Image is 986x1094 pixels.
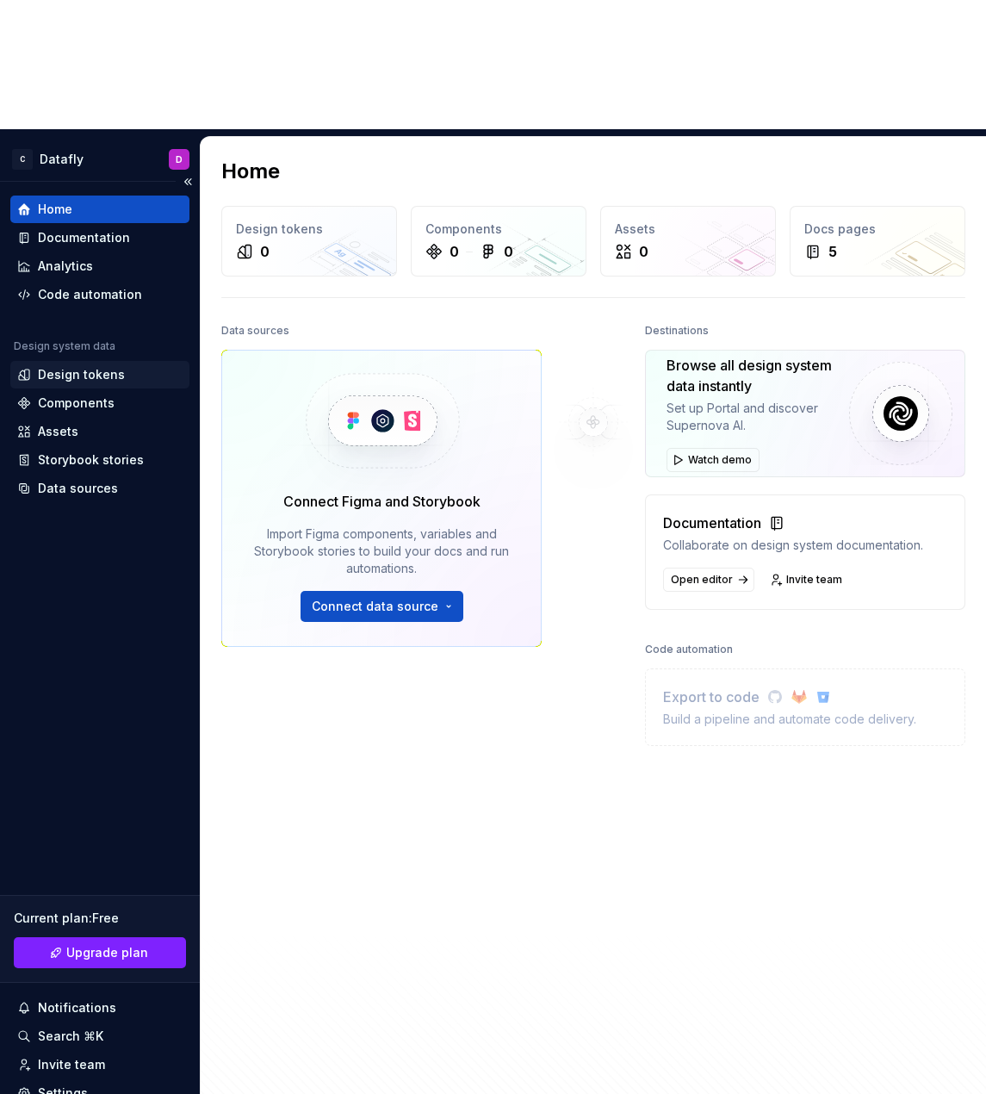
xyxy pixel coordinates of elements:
[221,206,397,277] a: Design tokens0
[246,525,517,577] div: Import Figma components, variables and Storybook stories to build your docs and run automations.
[663,568,754,592] a: Open editor
[38,366,125,383] div: Design tokens
[10,994,189,1022] button: Notifications
[10,389,189,417] a: Components
[10,252,189,280] a: Analytics
[765,568,850,592] a: Invite team
[10,196,189,223] a: Home
[176,170,200,194] button: Collapse sidebar
[645,637,733,662] div: Code automation
[38,451,144,469] div: Storybook stories
[3,140,196,177] button: CDataflyD
[38,258,93,275] div: Analytics
[504,241,513,262] div: 0
[10,281,189,308] a: Code automation
[786,573,842,587] span: Invite team
[12,149,33,170] div: C
[667,448,760,472] button: Watch demo
[38,1028,103,1045] div: Search ⌘K
[828,241,837,262] div: 5
[10,224,189,252] a: Documentation
[671,573,733,587] span: Open editor
[790,206,965,277] a: Docs pages5
[40,151,84,168] div: Datafly
[10,1051,189,1078] a: Invite team
[663,711,916,728] div: Build a pipeline and automate code delivery.
[176,152,183,166] div: D
[600,206,776,277] a: Assets0
[667,355,849,396] div: Browse all design system data instantly
[38,423,78,440] div: Assets
[301,591,463,622] button: Connect data source
[639,241,648,262] div: 0
[804,221,951,238] div: Docs pages
[645,319,709,343] div: Destinations
[615,221,761,238] div: Assets
[38,286,142,303] div: Code automation
[10,1023,189,1050] button: Search ⌘K
[38,201,72,218] div: Home
[221,319,289,343] div: Data sources
[667,400,849,434] div: Set up Portal and discover Supernova AI.
[450,241,459,262] div: 0
[688,453,752,467] span: Watch demo
[38,1056,105,1073] div: Invite team
[260,241,270,262] div: 0
[10,446,189,474] a: Storybook stories
[425,221,572,238] div: Components
[10,418,189,445] a: Assets
[221,158,280,185] h2: Home
[663,537,923,554] div: Collaborate on design system documentation.
[10,361,189,388] a: Design tokens
[38,999,116,1016] div: Notifications
[312,598,438,615] span: Connect data source
[14,937,186,968] a: Upgrade plan
[236,221,382,238] div: Design tokens
[14,339,115,353] div: Design system data
[663,687,916,707] div: Export to code
[38,480,118,497] div: Data sources
[38,395,115,412] div: Components
[283,491,481,512] div: Connect Figma and Storybook
[38,229,130,246] div: Documentation
[66,944,148,961] span: Upgrade plan
[663,513,923,533] div: Documentation
[10,475,189,502] a: Data sources
[14,910,186,927] div: Current plan : Free
[411,206,586,277] a: Components00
